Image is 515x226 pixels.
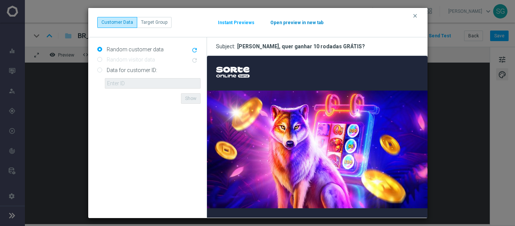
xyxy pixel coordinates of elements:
[237,43,365,50] div: [PERSON_NAME], quer ganhar 10 rodadas GRÁTIS?
[218,20,255,26] button: Instant Previews
[9,11,43,22] img: SORTE ONLINE
[105,46,164,53] label: Random customer data
[97,17,137,28] button: Customer Data
[216,43,237,50] span: Subject:
[105,67,157,74] label: Data for customer ID:
[270,20,324,26] button: Open preview in new tab
[9,161,77,169] span: APOSTE E GANHE
[191,47,198,54] i: refresh
[190,46,201,55] button: refresh
[412,13,418,19] i: clear
[412,12,420,19] button: clear
[105,78,201,89] input: Enter ID
[105,56,155,63] label: Random visitor data
[181,93,201,104] button: Show
[137,17,172,28] button: Target Group
[97,17,172,28] div: ...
